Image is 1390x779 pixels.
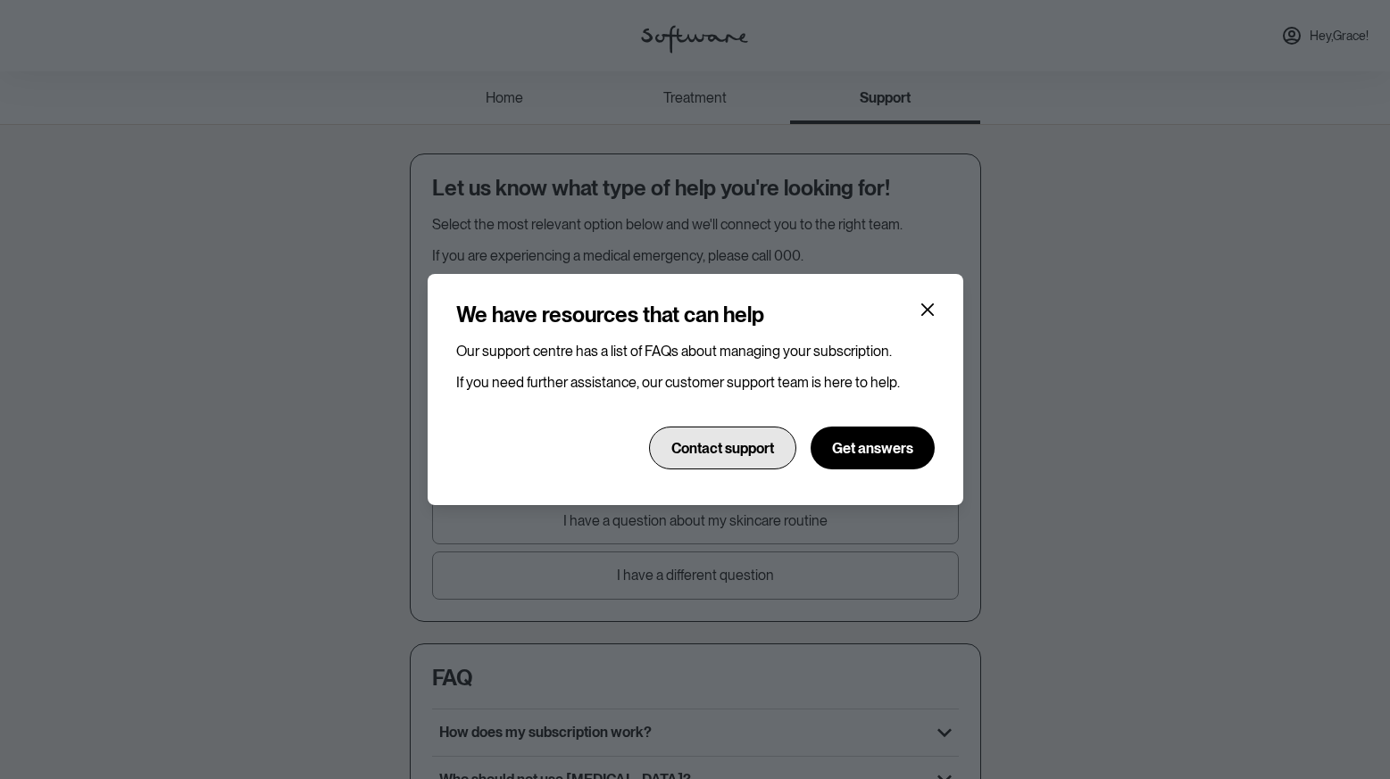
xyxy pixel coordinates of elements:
p: Our support centre has a list of FAQs about managing your subscription. [456,343,935,360]
span: Get answers [832,440,913,457]
button: Close [913,295,942,324]
h4: We have resources that can help [456,302,764,328]
span: Contact support [671,440,774,457]
button: Contact support [649,427,796,469]
p: If you need further assistance, our customer support team is here to help. [456,374,935,391]
button: Get answers [811,427,935,469]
